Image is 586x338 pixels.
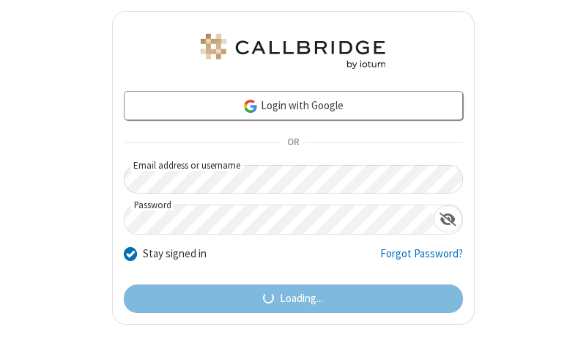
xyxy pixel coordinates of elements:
input: Password [125,205,434,234]
input: Email address or username [124,165,463,194]
a: Forgot Password? [380,246,463,273]
button: Loading... [124,284,463,314]
label: Stay signed in [143,246,207,262]
a: Login with Google [124,91,463,120]
iframe: Chat [549,300,575,328]
img: google-icon.png [242,98,259,114]
span: Loading... [280,290,323,307]
img: Astra [198,34,388,69]
span: OR [281,133,305,153]
div: Show password [434,205,462,232]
